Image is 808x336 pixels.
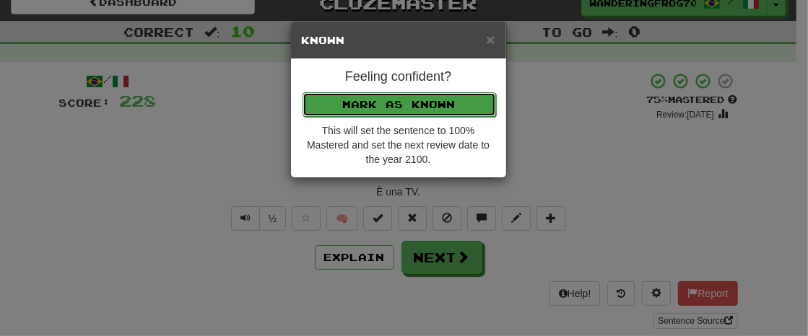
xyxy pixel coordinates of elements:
span: × [486,31,495,48]
h5: Known [302,33,495,48]
button: Mark as Known [303,92,496,117]
button: Close [486,32,495,47]
h4: Feeling confident? [302,70,495,84]
div: This will set the sentence to 100% Mastered and set the next review date to the year 2100. [302,123,495,167]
